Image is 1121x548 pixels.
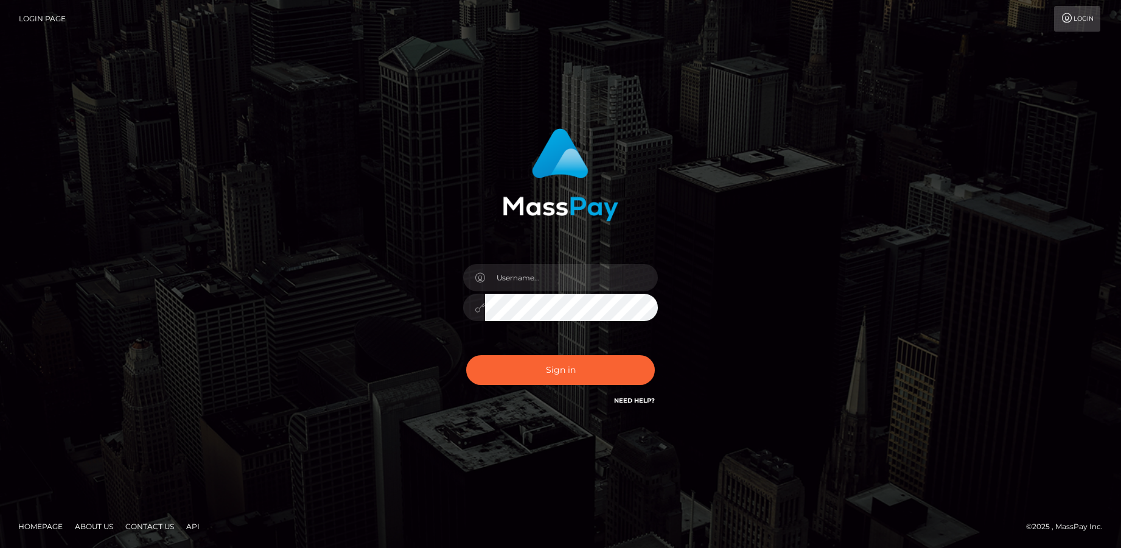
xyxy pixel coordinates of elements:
button: Sign in [466,355,655,385]
a: Homepage [13,517,68,536]
a: Login Page [19,6,66,32]
a: API [181,517,204,536]
div: © 2025 , MassPay Inc. [1026,520,1112,533]
a: Contact Us [120,517,179,536]
a: Need Help? [614,397,655,404]
img: MassPay Login [503,128,618,221]
input: Username... [485,264,658,291]
a: Login [1054,6,1100,32]
a: About Us [70,517,118,536]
